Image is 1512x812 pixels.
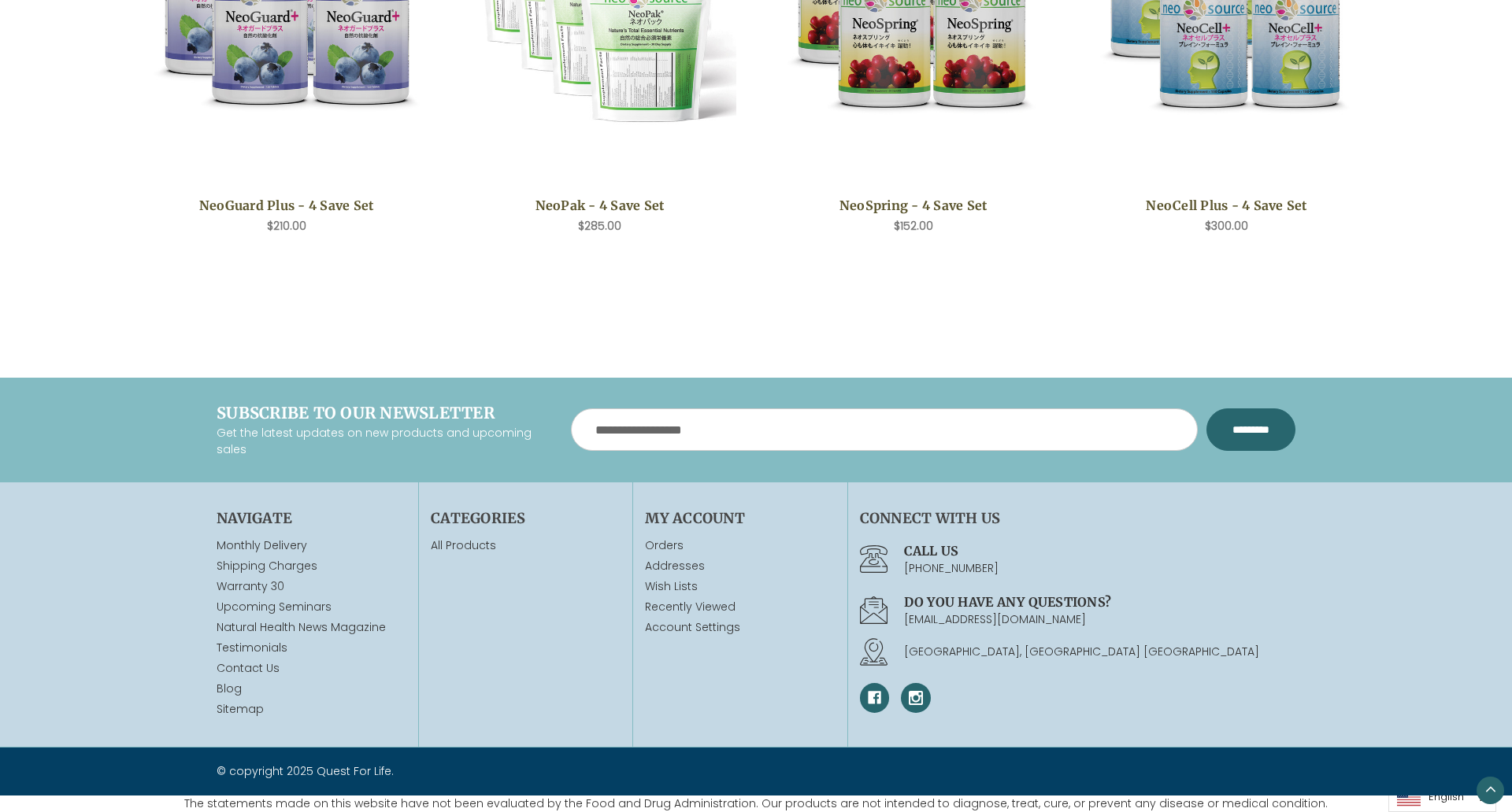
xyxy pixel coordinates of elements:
h4: Navigate [217,507,406,529]
h4: Do you have any questions? [904,592,1295,611]
a: NeoPak - 4 Save Set [472,196,728,215]
a: NeoGuard Plus - 4 Save Set [158,196,414,215]
a: Monthly Delivery [217,537,307,553]
a: Orders [645,537,835,554]
h4: Connect With Us [860,507,1295,529]
a: [EMAIL_ADDRESS][DOMAIN_NAME] [904,611,1086,627]
a: Upcoming Seminars [217,599,332,615]
h4: Call us [904,541,1295,560]
a: Recently Viewed [645,599,835,615]
a: [PHONE_NUMBER] [904,560,999,576]
a: Shipping Charges [217,558,317,574]
h4: Categories [431,507,621,529]
span: $152.00 [894,218,933,234]
h4: My Account [645,507,835,529]
a: Testimonials [217,640,287,655]
span: $300.00 [1205,218,1248,234]
a: Account Settings [645,619,835,636]
a: Blog [217,681,242,696]
a: Warranty 30 [217,578,284,594]
a: Natural Health News Magazine [217,619,386,635]
h4: Subscribe to our newsletter [217,401,547,425]
a: Wish Lists [645,578,835,595]
p: [GEOGRAPHIC_DATA], [GEOGRAPHIC_DATA] [GEOGRAPHIC_DATA] [904,644,1295,660]
p: © copyright 2025 Quest For Life. [217,763,744,780]
p: The statements made on this website have not been evaluated by the Food and Drug Administration. ... [184,795,1328,812]
a: Addresses [645,558,835,574]
span: $210.00 [267,218,306,234]
p: Get the latest updates on new products and upcoming sales [217,425,547,458]
a: NeoCell Plus - 4 Save Set [1099,196,1354,215]
a: Sitemap [217,701,264,717]
span: $285.00 [578,218,621,234]
a: Contact Us [217,660,280,676]
a: All Products [431,537,496,553]
a: NeoSpring - 4 Save Set [785,196,1041,215]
